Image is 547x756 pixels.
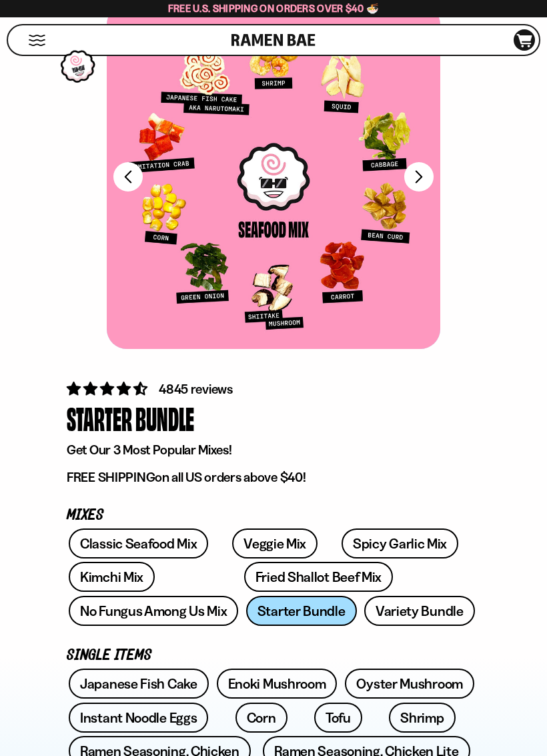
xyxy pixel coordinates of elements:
span: Free U.S. Shipping on Orders over $40 🍜 [168,2,380,15]
a: Shrimp [389,703,455,733]
a: Kimchi Mix [69,562,155,592]
a: Variety Bundle [364,596,475,626]
p: on all US orders above $40! [67,469,480,486]
p: Mixes [67,509,480,522]
a: Veggie Mix [232,528,318,558]
button: Previous [113,162,143,192]
a: Tofu [314,703,362,733]
span: 4845 reviews [159,381,233,397]
p: Get Our 3 Most Popular Mixes! [67,442,480,458]
strong: FREE SHIPPING [67,469,155,485]
a: Japanese Fish Cake [69,669,209,699]
a: Fried Shallot Beef Mix [244,562,393,592]
span: 4.71 stars [67,380,150,397]
button: Mobile Menu Trigger [28,35,46,46]
a: Classic Seafood Mix [69,528,208,558]
div: Bundle [135,399,194,438]
a: Corn [235,703,288,733]
a: No Fungus Among Us Mix [69,596,238,626]
a: Instant Noodle Eggs [69,703,208,733]
a: Spicy Garlic Mix [342,528,458,558]
a: Oyster Mushroom [345,669,474,699]
p: Single Items [67,649,480,662]
div: Starter [67,399,132,438]
a: Enoki Mushroom [217,669,338,699]
button: Next [404,162,434,192]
